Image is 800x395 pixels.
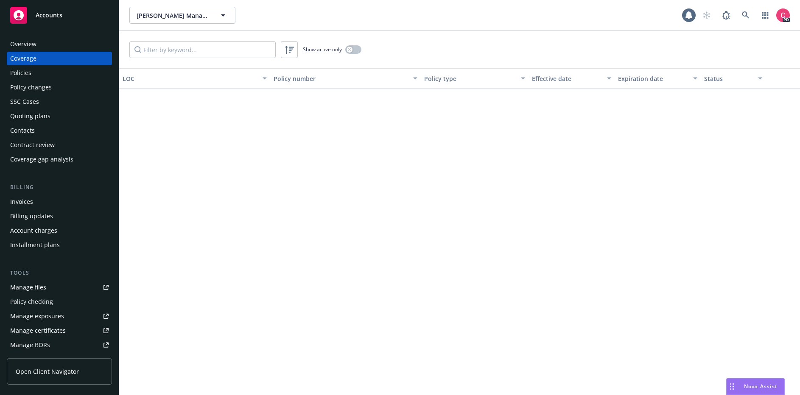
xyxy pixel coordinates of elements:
[10,309,64,323] div: Manage exposures
[615,68,701,89] button: Expiration date
[744,383,778,390] span: Nova Assist
[7,295,112,309] a: Policy checking
[7,224,112,237] a: Account charges
[10,153,73,166] div: Coverage gap analysis
[10,81,52,94] div: Policy changes
[7,153,112,166] a: Coverage gap analysis
[36,12,62,19] span: Accounts
[10,52,36,65] div: Coverage
[137,11,210,20] span: [PERSON_NAME] Management Company
[7,66,112,80] a: Policies
[7,309,112,323] a: Manage exposures
[7,269,112,277] div: Tools
[7,37,112,51] a: Overview
[119,68,270,89] button: LOC
[10,238,60,252] div: Installment plans
[757,7,774,24] a: Switch app
[618,74,688,83] div: Expiration date
[129,7,235,24] button: [PERSON_NAME] Management Company
[129,41,276,58] input: Filter by keyword...
[10,224,57,237] div: Account charges
[7,81,112,94] a: Policy changes
[698,7,715,24] a: Start snowing
[10,324,66,337] div: Manage certificates
[10,138,55,152] div: Contract review
[7,52,112,65] a: Coverage
[7,338,112,352] a: Manage BORs
[16,367,79,376] span: Open Client Navigator
[7,238,112,252] a: Installment plans
[274,74,408,83] div: Policy number
[7,183,112,192] div: Billing
[10,338,50,352] div: Manage BORs
[10,66,31,80] div: Policies
[303,46,342,53] span: Show active only
[10,109,50,123] div: Quoting plans
[10,195,33,209] div: Invoices
[10,37,36,51] div: Overview
[776,8,790,22] img: photo
[10,95,39,108] div: SSC Cases
[10,281,46,294] div: Manage files
[10,209,53,223] div: Billing updates
[270,68,421,89] button: Policy number
[10,295,53,309] div: Policy checking
[7,281,112,294] a: Manage files
[7,124,112,137] a: Contacts
[7,109,112,123] a: Quoting plans
[123,74,257,83] div: LOC
[529,68,615,89] button: Effective date
[7,209,112,223] a: Billing updates
[737,7,754,24] a: Search
[7,324,112,337] a: Manage certificates
[727,378,737,395] div: Drag to move
[532,74,602,83] div: Effective date
[424,74,516,83] div: Policy type
[421,68,529,89] button: Policy type
[10,124,35,137] div: Contacts
[7,138,112,152] a: Contract review
[7,3,112,27] a: Accounts
[7,95,112,108] a: SSC Cases
[7,195,112,209] a: Invoices
[726,378,785,395] button: Nova Assist
[718,7,735,24] a: Report a Bug
[701,68,765,89] button: Status
[704,74,752,83] div: Status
